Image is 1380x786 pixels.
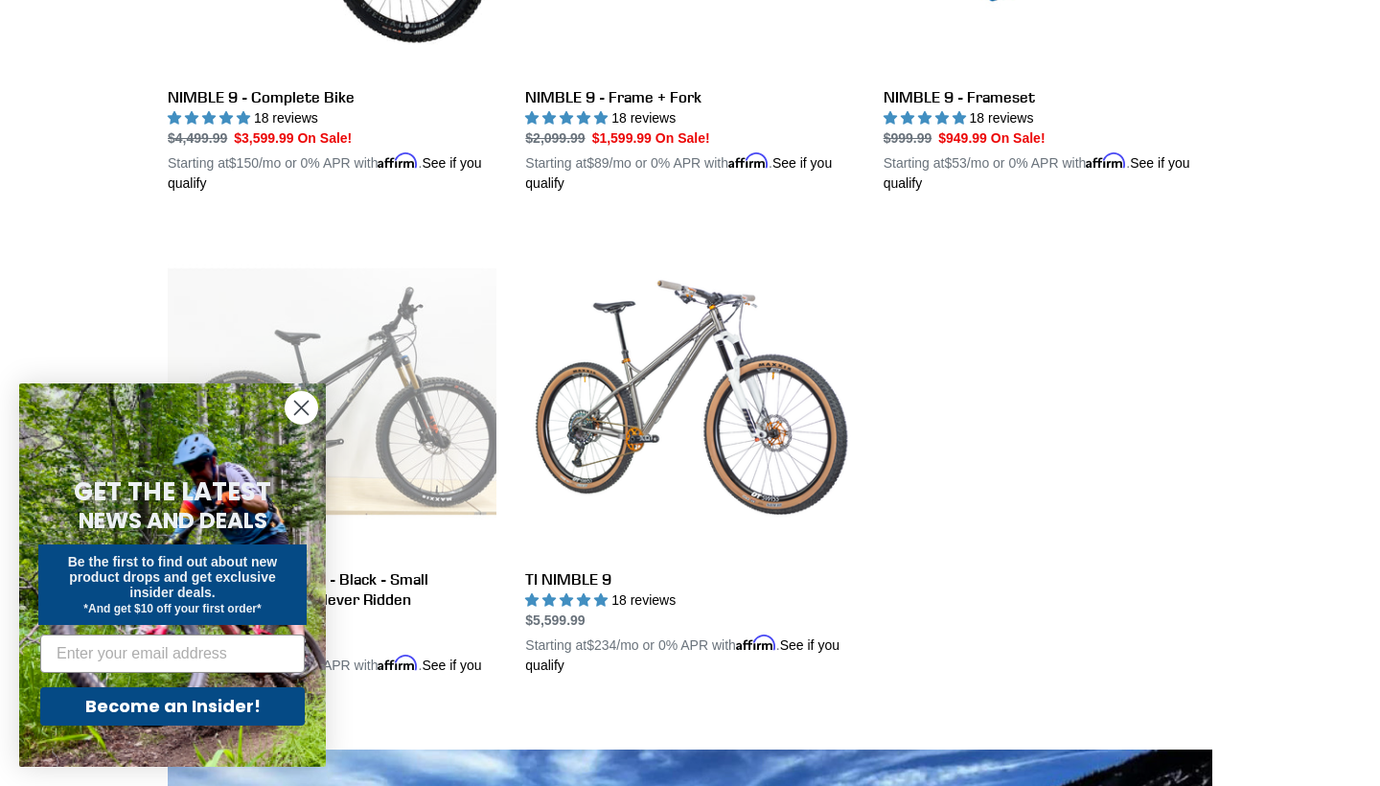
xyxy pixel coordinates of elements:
[83,602,261,615] span: *And get $10 off your first order*
[40,687,305,726] button: Become an Insider!
[285,391,318,425] button: Close dialog
[68,554,278,600] span: Be the first to find out about new product drops and get exclusive insider deals.
[40,635,305,673] input: Enter your email address
[74,474,271,509] span: GET THE LATEST
[79,505,267,536] span: NEWS AND DEALS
